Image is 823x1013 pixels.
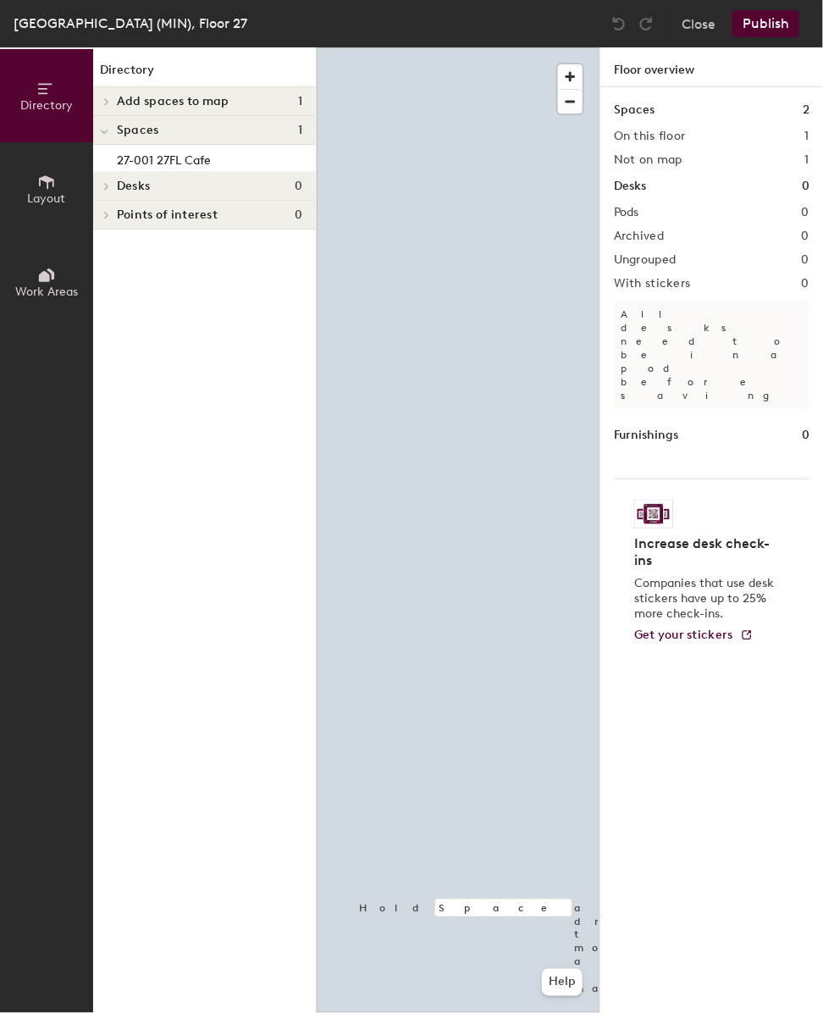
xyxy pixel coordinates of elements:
h2: With stickers [614,277,691,291]
p: All desks need to be in a pod before saving [614,301,809,409]
h2: Pods [614,206,639,219]
span: 1 [298,124,302,137]
button: Help [542,969,583,996]
span: Points of interest [117,208,218,222]
h2: Not on map [614,153,682,167]
span: 0 [295,208,302,222]
h1: Desks [614,177,646,196]
p: Companies that use desk stickers have up to 25% more check-ins. [634,576,779,622]
span: Spaces [117,124,159,137]
h2: 0 [802,206,809,219]
span: Add spaces to map [117,95,229,108]
h2: 1 [805,130,809,143]
button: Publish [732,10,799,37]
h1: Floor overview [600,47,823,87]
span: 0 [295,180,302,193]
h1: 0 [802,177,809,196]
span: Get your stickers [634,628,733,642]
h2: 0 [802,277,809,291]
button: Close [682,10,715,37]
p: 27-001 27FL Cafe [117,148,211,168]
h1: Directory [93,61,316,87]
a: Get your stickers [634,628,754,643]
span: 1 [298,95,302,108]
h1: Furnishings [614,426,678,445]
span: Layout [28,191,66,206]
img: Undo [610,15,627,32]
h2: 0 [802,230,809,243]
h1: Spaces [614,101,655,119]
span: Directory [20,98,73,113]
h4: Increase desk check-ins [634,535,779,569]
span: Desks [117,180,150,193]
h1: 2 [803,101,809,119]
img: Redo [638,15,655,32]
span: Work Areas [15,285,78,299]
div: [GEOGRAPHIC_DATA] (MIN), Floor 27 [14,13,247,34]
h2: On this floor [614,130,686,143]
h2: 1 [805,153,809,167]
h1: 0 [802,426,809,445]
h2: Ungrouped [614,253,677,267]
h2: 0 [802,253,809,267]
h2: Archived [614,230,664,243]
img: Sticker logo [634,500,673,529]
